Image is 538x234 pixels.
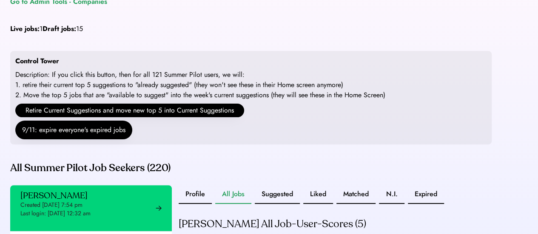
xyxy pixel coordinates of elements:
div: Last login: [DATE] 12:32 am [20,209,91,218]
div: Description: If you click this button, then for all 121 Summer Pilot users, we will: 1. retire th... [15,70,385,100]
strong: Live jobs: [10,24,40,34]
button: N.I. [379,185,404,204]
button: Profile [179,185,212,204]
button: All Jobs [215,185,251,204]
button: Matched [336,185,376,204]
div: Created [DATE] 7:54 pm [20,201,83,209]
button: Suggested [255,185,300,204]
div: [PERSON_NAME] All Job-User-Scores (5) [179,217,366,231]
button: Expired [408,185,444,204]
div: [PERSON_NAME] [20,190,88,201]
img: arrow-right-black.svg [156,205,162,211]
button: Retire Current Suggestions and move new top 5 into Current Suggestions [15,104,244,117]
div: 1 15 [10,24,83,34]
strong: Draft jobs: [43,24,76,34]
div: Control Tower [15,56,59,66]
button: 9/11: expire everyone's expired jobs [15,121,132,139]
div: All Summer Pilot Job Seekers (220) [10,161,492,175]
button: Liked [303,185,333,204]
